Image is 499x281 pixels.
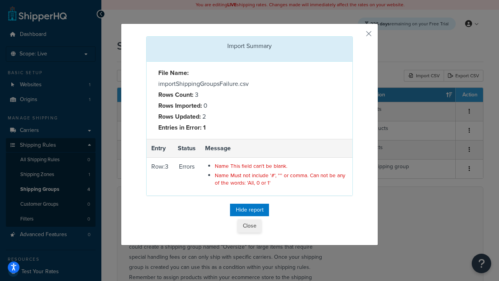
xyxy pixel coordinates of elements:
[215,162,287,170] span: Name This field can't be blank.
[215,171,345,187] span: Name Must not include '#', '*' or comma. Can not be any of the words: 'All, 0 or 1'
[200,139,352,158] th: Message
[152,43,347,50] h3: Import Summary
[238,219,261,233] button: Close
[158,68,189,77] strong: File Name:
[147,158,173,196] td: Row: 3
[158,112,201,121] strong: Rows Updated:
[147,139,173,158] th: Entry
[230,204,269,216] button: Hide report
[158,123,206,132] strong: Entries in Error: 1
[158,101,202,110] strong: Rows Imported:
[173,139,200,158] th: Status
[173,158,200,196] td: Errors
[158,90,193,99] strong: Rows Count:
[152,68,249,133] div: importShippingGroupsFailure.csv 3 0 2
